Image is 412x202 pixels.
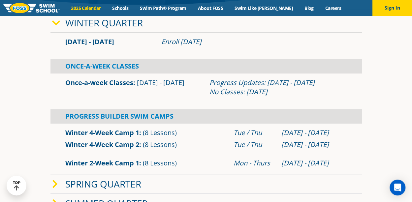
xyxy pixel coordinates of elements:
div: Tue / Thu [233,140,275,149]
div: TOP [13,181,20,191]
span: [DATE] - [DATE] [137,78,184,87]
div: [DATE] - [DATE] [281,128,347,137]
div: Once-A-Week Classes [50,59,362,73]
span: (8 Lessons) [143,140,177,149]
div: [DATE] - [DATE] [281,140,347,149]
a: 2025 Calendar [65,5,107,11]
a: Once-a-week Classes [65,78,133,87]
img: FOSS Swim School Logo [3,3,60,13]
div: Mon - Thurs [233,159,275,168]
div: Progress Builder Swim Camps [50,109,362,124]
a: Blog [299,5,319,11]
div: Tue / Thu [233,128,275,137]
a: Winter 4-Week Camp 1 [65,128,139,137]
span: [DATE] - [DATE] [65,37,114,46]
div: [DATE] - [DATE] [281,159,347,168]
a: Schools [107,5,134,11]
span: (8 Lessons) [143,159,177,167]
a: Swim Like [PERSON_NAME] [229,5,299,11]
a: About FOSS [192,5,229,11]
a: Winter 2-Week Camp 1 [65,159,139,167]
a: Careers [319,5,347,11]
a: Winter 4-Week Camp 2 [65,140,139,149]
span: (8 Lessons) [143,128,177,137]
a: Winter Quarter [65,16,143,29]
a: Spring Quarter [65,178,141,190]
a: Swim Path® Program [134,5,192,11]
div: Open Intercom Messenger [390,180,405,195]
div: Progress Updates: [DATE] - [DATE] No Classes: [DATE] [209,78,347,97]
div: Enroll [DATE] [161,37,347,46]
